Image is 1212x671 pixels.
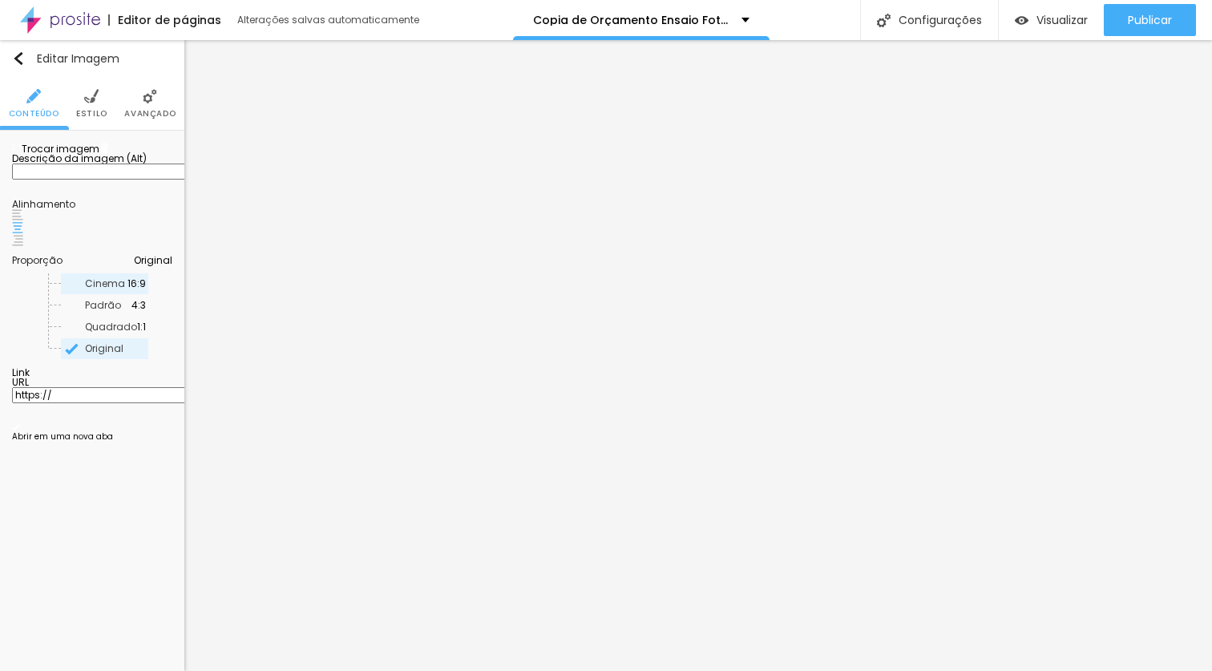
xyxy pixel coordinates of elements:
[533,14,729,26] p: Copia de Orçamento Ensaio Fotográfico
[12,222,23,233] img: paragraph-center-align.svg
[12,423,20,431] img: Icone
[184,40,1212,671] iframe: Editor
[137,322,146,332] span: 1:1
[12,378,172,387] div: URL
[12,142,99,156] span: Trocar imagem
[127,279,146,289] span: 16:9
[9,110,59,118] span: Conteúdo
[1128,14,1172,26] span: Publicar
[99,143,109,152] img: Icone
[237,15,422,25] div: Alterações salvas automaticamente
[12,433,172,441] div: Abrir em uma nova aba
[12,143,22,152] img: Icone
[12,368,172,378] div: Link
[76,110,107,118] span: Estilo
[1104,4,1196,36] button: Publicar
[85,298,121,312] span: Padrão
[12,256,134,265] div: Proporção
[134,256,172,265] span: Original
[26,89,41,103] img: Icone
[12,154,172,164] div: Descrição da imagem (Alt)
[12,235,23,246] img: paragraph-right-align.svg
[131,301,146,310] span: 4:3
[12,52,119,65] div: Editar Imagem
[124,110,176,118] span: Avançado
[65,342,79,356] img: Icone
[1036,14,1088,26] span: Visualizar
[12,52,25,65] img: Icone
[85,277,125,290] span: Cinema
[84,89,99,103] img: Icone
[143,89,157,103] img: Icone
[877,14,891,27] img: Icone
[12,209,23,220] img: paragraph-left-align.svg
[999,4,1104,36] button: Visualizar
[12,200,172,209] div: Alinhamento
[108,14,221,26] div: Editor de páginas
[85,342,123,355] span: Original
[85,320,137,333] span: Quadrado
[1015,14,1028,27] img: view-1.svg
